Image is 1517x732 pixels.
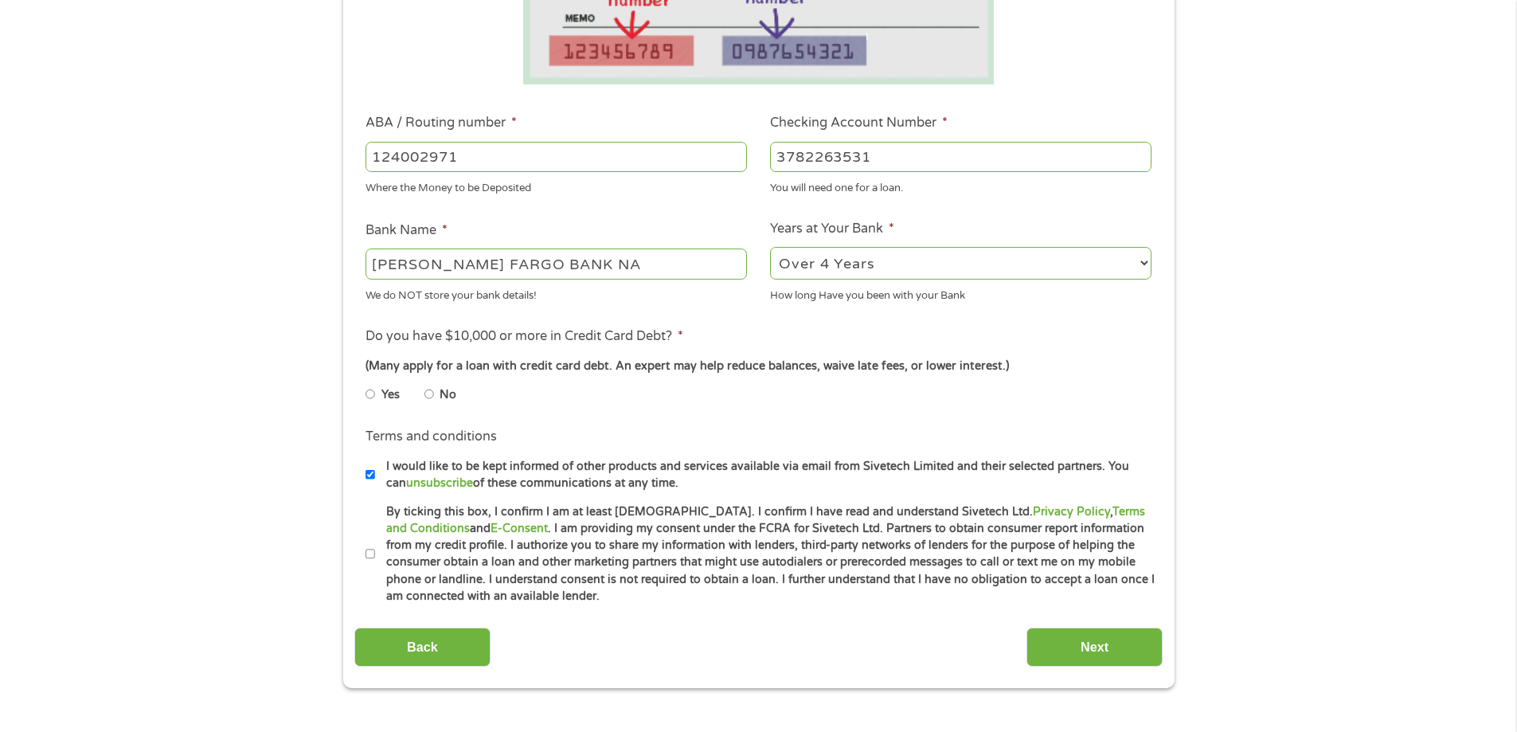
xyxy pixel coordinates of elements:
label: By ticking this box, I confirm I am at least [DEMOGRAPHIC_DATA]. I confirm I have read and unders... [375,503,1156,605]
input: 263177916 [366,142,747,172]
a: Privacy Policy [1033,505,1110,519]
div: We do NOT store your bank details! [366,282,747,303]
input: 345634636 [770,142,1151,172]
div: (Many apply for a loan with credit card debt. An expert may help reduce balances, waive late fees... [366,358,1151,375]
a: Terms and Conditions [386,505,1145,535]
label: Bank Name [366,222,448,239]
label: Do you have $10,000 or more in Credit Card Debt? [366,328,683,345]
label: ABA / Routing number [366,115,517,131]
label: Yes [381,386,400,404]
label: Checking Account Number [770,115,948,131]
label: No [440,386,456,404]
div: You will need one for a loan. [770,175,1151,197]
div: Where the Money to be Deposited [366,175,747,197]
input: Next [1026,628,1163,667]
a: E-Consent [491,522,548,535]
a: unsubscribe [406,476,473,490]
label: Years at Your Bank [770,221,894,237]
input: Back [354,628,491,667]
label: I would like to be kept informed of other products and services available via email from Sivetech... [375,458,1156,492]
div: How long Have you been with your Bank [770,282,1151,303]
label: Terms and conditions [366,429,497,445]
